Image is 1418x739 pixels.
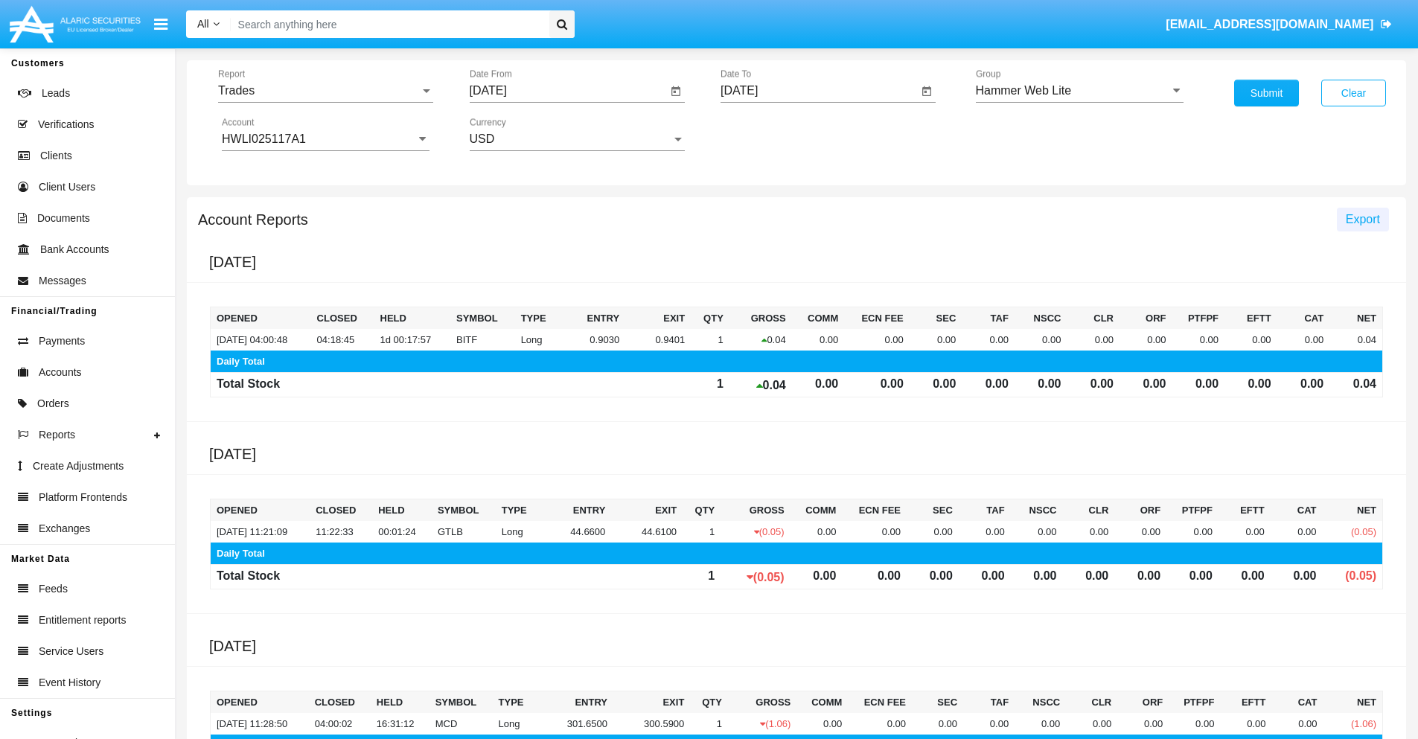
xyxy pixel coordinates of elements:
td: 0.00 [792,373,845,397]
span: Exchanges [39,521,90,537]
td: Daily Total [211,543,1383,565]
th: SEC [910,307,962,330]
td: 0.00 [1015,373,1067,397]
th: CAT [1271,691,1323,714]
th: EFTT [1224,307,1277,330]
td: 44.6600 [540,521,612,543]
td: 0.00 [959,565,1011,589]
td: 0.00 [1172,329,1225,351]
th: PTFPF [1166,499,1219,522]
button: Export [1337,208,1389,231]
td: 0.00 [1219,565,1271,589]
td: 0.00 [910,329,962,351]
th: Opened [211,691,309,714]
td: Daily Total [211,351,1383,373]
th: EFTT [1220,691,1271,714]
th: Type [496,499,540,522]
td: (0.05) [1323,521,1383,543]
th: TAF [963,691,1015,714]
th: Comm [791,499,843,522]
td: 0.00 [907,565,959,589]
td: 0.00 [1166,521,1219,543]
th: Comm [796,691,848,714]
th: Qty [690,691,728,714]
th: Type [515,307,560,330]
th: CLR [1062,499,1114,522]
span: Accounts [39,365,82,380]
td: 0.04 [1329,329,1382,351]
td: 0.00 [1271,565,1323,589]
td: (1.06) [728,713,796,735]
th: Symbol [432,499,496,522]
td: 00:01:24 [372,521,432,543]
td: 0.00 [1271,521,1323,543]
span: Clients [40,148,72,164]
th: Entry [537,691,613,714]
td: 0.00 [1271,713,1323,735]
td: 0.00 [1067,373,1120,397]
td: 0.00 [907,521,959,543]
span: Export [1346,213,1380,225]
th: Gross [729,307,792,330]
img: Logo image [7,2,143,46]
td: 301.6500 [537,713,613,735]
td: 1 [691,329,729,351]
th: EFTT [1219,499,1271,522]
td: 0.00 [910,373,962,397]
td: 0.00 [1166,565,1219,589]
th: Entry [560,307,625,330]
td: 0.00 [1066,713,1117,735]
th: Closed [310,499,372,522]
th: Ecn Fee [844,307,910,330]
td: 0.9401 [625,329,691,351]
td: (0.05) [721,521,790,543]
th: SEC [907,499,959,522]
th: CAT [1271,499,1323,522]
th: Held [372,499,432,522]
td: 0.00 [796,713,848,735]
td: Total Stock [211,373,311,397]
th: PTFPF [1169,691,1220,714]
td: 0.00 [1277,329,1330,351]
span: Entitlement reports [39,612,127,628]
th: Ecn Fee [848,691,912,714]
td: 0.00 [912,713,963,735]
td: 0.00 [1062,521,1114,543]
th: SEC [912,691,963,714]
th: Closed [309,691,371,714]
th: Qty [691,307,729,330]
span: Platform Frontends [39,490,127,505]
h5: Account Reports [198,214,308,225]
th: ORF [1114,499,1166,522]
td: 16:31:12 [371,713,429,735]
td: 0.00 [1224,373,1277,397]
span: All [197,18,209,30]
th: Symbol [429,691,493,714]
span: Reports [39,427,75,443]
td: 04:18:45 [311,329,374,351]
td: (1.06) [1323,713,1383,735]
th: Symbol [450,307,515,330]
th: Comm [792,307,845,330]
span: Verifications [38,117,94,132]
input: Search [231,10,544,38]
a: [EMAIL_ADDRESS][DOMAIN_NAME] [1159,4,1399,45]
button: Open calendar [918,83,936,100]
td: 1 [690,713,728,735]
th: Opened [211,499,310,522]
th: NSCC [1015,307,1067,330]
td: 11:22:33 [310,521,372,543]
td: 04:00:02 [309,713,371,735]
td: 0.00 [1219,521,1271,543]
td: 1 [683,565,721,589]
td: 300.5900 [613,713,690,735]
td: 0.00 [844,329,910,351]
th: Opened [211,307,311,330]
td: Total Stock [211,565,310,589]
td: Long [493,713,537,735]
td: 1 [691,373,729,397]
td: 0.00 [962,373,1015,397]
span: Messages [39,273,86,289]
span: Payments [39,333,85,349]
span: Bank Accounts [40,242,109,257]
